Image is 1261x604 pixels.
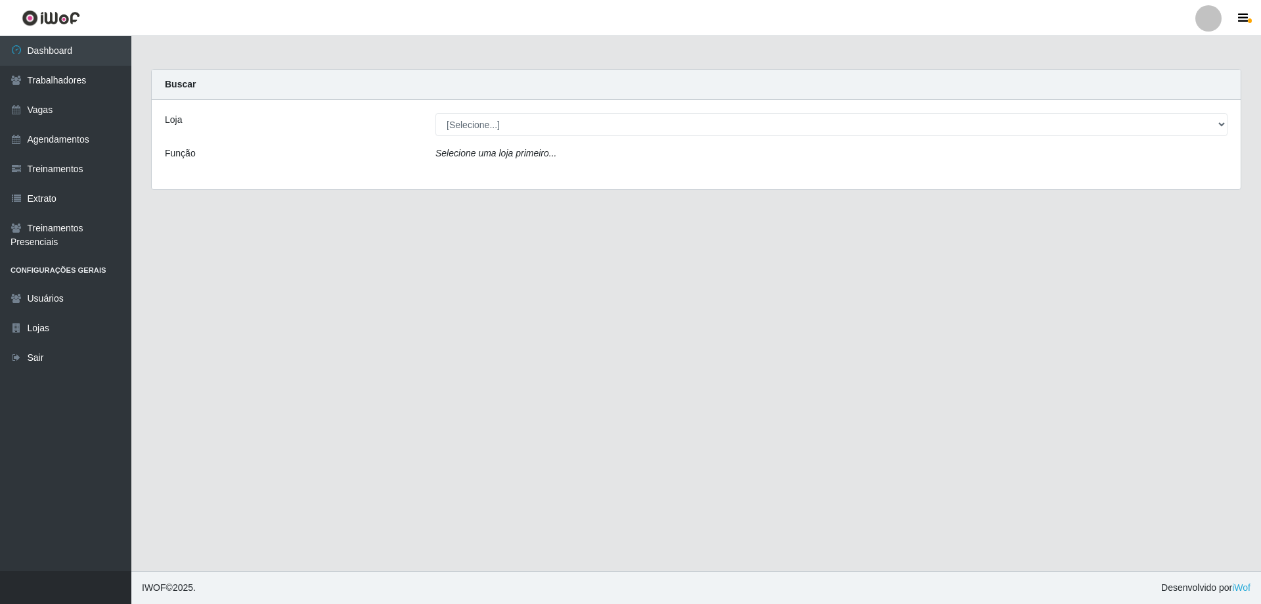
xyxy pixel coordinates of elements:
[165,147,196,160] label: Função
[142,582,166,593] span: IWOF
[165,113,182,127] label: Loja
[165,79,196,89] strong: Buscar
[435,148,556,158] i: Selecione uma loja primeiro...
[1161,581,1250,595] span: Desenvolvido por
[1232,582,1250,593] a: iWof
[22,10,80,26] img: CoreUI Logo
[142,581,196,595] span: © 2025 .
